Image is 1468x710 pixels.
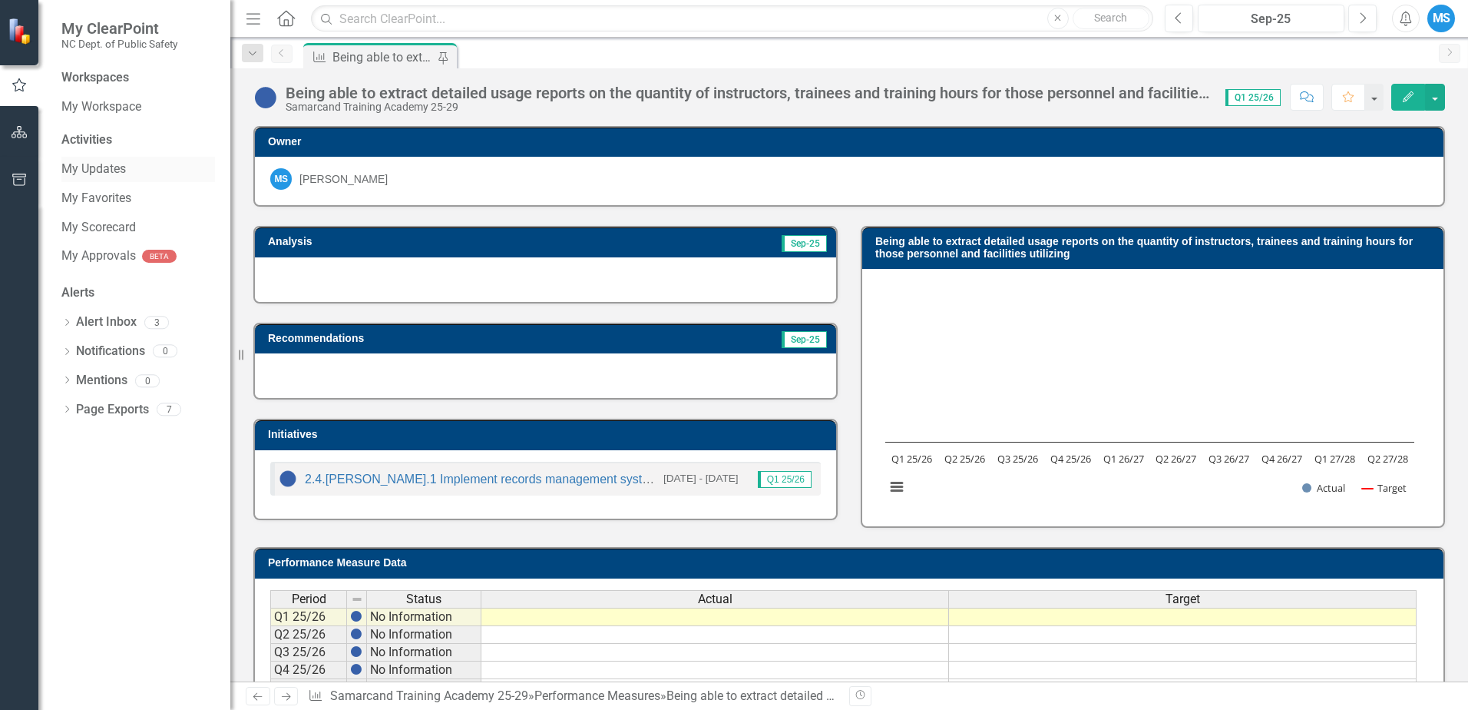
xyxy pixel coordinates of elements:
img: BgCOk07PiH71IgAAAABJRU5ErkJggg== [350,681,362,693]
text: Q2 25/26 [944,452,985,466]
button: MS [1427,5,1455,32]
img: No Information [253,85,278,110]
img: ClearPoint Strategy [8,18,35,45]
a: 2.4.[PERSON_NAME].1 Implement records management system to more efficiently integrate Samarcand T... [305,473,1175,486]
small: [DATE] - [DATE] [663,471,739,486]
a: Performance Measures [534,688,660,703]
td: No Information [367,626,481,644]
a: Alert Inbox [76,314,137,331]
a: My Approvals [61,247,136,265]
a: My Scorecard [61,219,215,237]
a: Mentions [76,372,127,390]
td: Q4 25/26 [270,662,347,679]
td: Q3 25/26 [270,644,347,662]
h3: Owner [268,136,1436,148]
h3: Performance Measure Data [268,557,1436,569]
div: 0 [135,374,160,387]
img: BgCOk07PiH71IgAAAABJRU5ErkJggg== [350,628,362,640]
text: Q1 27/28 [1314,452,1355,466]
span: Status [406,592,441,606]
button: Search [1073,8,1149,29]
div: Workspaces [61,69,129,87]
div: Samarcand Training Academy 25-29 [286,101,1210,113]
td: No Information [367,662,481,679]
svg: Interactive chart [878,280,1422,511]
td: No Information [367,679,481,697]
img: BgCOk07PiH71IgAAAABJRU5ErkJggg== [350,663,362,675]
td: No Information [367,644,481,662]
div: 0 [153,345,177,358]
div: MS [270,168,292,190]
span: Q1 25/26 [758,471,812,488]
h3: Initiatives [268,429,828,440]
span: Search [1094,12,1127,24]
div: [PERSON_NAME] [299,171,388,187]
button: Show Actual [1302,481,1345,495]
span: Sep-25 [782,331,827,348]
img: BgCOk07PiH71IgAAAABJRU5ErkJggg== [350,610,362,622]
div: BETA [142,250,177,263]
div: Alerts [61,284,215,302]
img: No Information [279,469,297,488]
button: View chart menu, Chart [886,476,908,498]
td: No Information [367,608,481,626]
td: Q1 25/26 [270,608,347,626]
text: Q4 25/26 [1050,452,1091,466]
text: Q2 27/28 [1367,452,1408,466]
span: Q1 25/26 [1225,89,1281,106]
div: Chart. Highcharts interactive chart. [878,280,1428,511]
text: Q1 26/27 [1103,452,1144,466]
span: Target [1165,592,1200,606]
text: Q2 26/27 [1156,452,1196,466]
button: Sep-25 [1198,5,1344,32]
td: Q2 25/26 [270,626,347,644]
a: Notifications [76,343,145,360]
h3: Being able to extract detailed usage reports on the quantity of instructors, trainees and trainin... [875,236,1436,260]
div: 3 [144,316,169,329]
input: Search ClearPoint... [311,5,1153,32]
div: 7 [157,403,181,416]
td: Q1 26/27 [270,679,347,697]
span: My ClearPoint [61,19,177,38]
text: Q4 26/27 [1261,452,1302,466]
text: Q3 25/26 [997,452,1038,466]
h3: Recommendations [268,333,645,344]
img: BgCOk07PiH71IgAAAABJRU5ErkJggg== [350,645,362,658]
h3: Analysis [268,236,541,247]
div: » » [308,688,838,705]
a: My Workspace [61,98,215,116]
span: Sep-25 [782,235,827,252]
text: Q3 26/27 [1208,452,1249,466]
button: Show Target [1362,481,1407,495]
div: Sep-25 [1203,10,1339,28]
a: My Favorites [61,190,215,207]
a: Page Exports [76,401,149,419]
div: Being able to extract detailed usage reports on the quantity of instructors, trainees and trainin... [332,48,434,67]
text: Q1 25/26 [891,452,932,466]
span: Actual [698,592,732,606]
div: Activities [61,131,215,149]
a: Samarcand Training Academy 25-29 [330,688,528,703]
small: NC Dept. of Public Safety [61,38,177,50]
div: Being able to extract detailed usage reports on the quantity of instructors, trainees and trainin... [286,85,1210,101]
a: My Updates [61,161,215,178]
img: 8DAGhfEEPCf229AAAAAElFTkSuQmCC [351,593,363,605]
span: Period [292,592,326,606]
